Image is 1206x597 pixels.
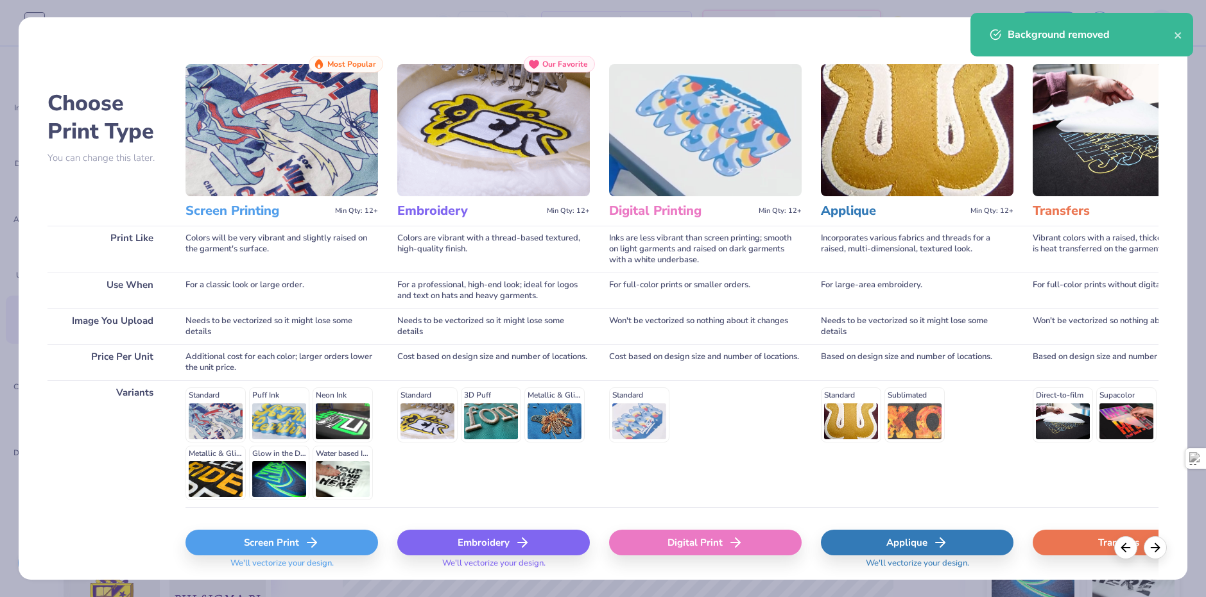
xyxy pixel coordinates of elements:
h3: Screen Printing [185,203,330,219]
span: We'll vectorize your design. [437,558,551,576]
img: Screen Printing [185,64,378,196]
span: Min Qty: 12+ [547,206,590,215]
div: Screen Print [185,530,378,555]
div: Needs to be vectorized so it might lose some details [185,308,378,344]
div: For large-area embroidery. [821,273,1013,308]
h3: Transfers [1033,203,1177,219]
h2: Choose Print Type [47,89,166,146]
h3: Applique [821,203,965,219]
div: Use When [47,273,166,308]
div: Incorporates various fabrics and threads for a raised, multi-dimensional, textured look. [821,226,1013,273]
div: Cost based on design size and number of locations. [609,344,802,380]
h3: Digital Printing [609,203,754,219]
div: Needs to be vectorized so it might lose some details [397,308,590,344]
span: Min Qty: 12+ [335,206,378,215]
div: Applique [821,530,1013,555]
div: Inks are less vibrant than screen printing; smooth on light garments and raised on dark garments ... [609,226,802,273]
div: Embroidery [397,530,590,555]
img: Applique [821,64,1013,196]
div: Colors are vibrant with a thread-based textured, high-quality finish. [397,226,590,273]
div: Print Like [47,226,166,273]
div: Based on design size and number of locations. [821,344,1013,380]
div: Image You Upload [47,308,166,344]
div: Price Per Unit [47,344,166,380]
p: You can change this later. [47,153,166,164]
span: Min Qty: 12+ [759,206,802,215]
span: Min Qty: 12+ [970,206,1013,215]
div: Cost based on design size and number of locations. [397,344,590,380]
div: Additional cost for each color; larger orders lower the unit price. [185,344,378,380]
div: Won't be vectorized so nothing about it changes [609,308,802,344]
button: close [1174,27,1183,42]
div: Variants [47,380,166,507]
div: Background removed [1008,27,1174,42]
div: Colors will be very vibrant and slightly raised on the garment's surface. [185,226,378,273]
div: Digital Print [609,530,802,555]
span: We'll vectorize your design. [225,558,339,576]
img: Digital Printing [609,64,802,196]
span: We'll vectorize your design. [861,558,974,576]
div: For full-color prints or smaller orders. [609,273,802,308]
img: Embroidery [397,64,590,196]
div: For a classic look or large order. [185,273,378,308]
h3: Embroidery [397,203,542,219]
span: Most Popular [327,60,376,69]
div: For a professional, high-end look; ideal for logos and text on hats and heavy garments. [397,273,590,308]
div: Needs to be vectorized so it might lose some details [821,308,1013,344]
span: Our Favorite [542,60,588,69]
